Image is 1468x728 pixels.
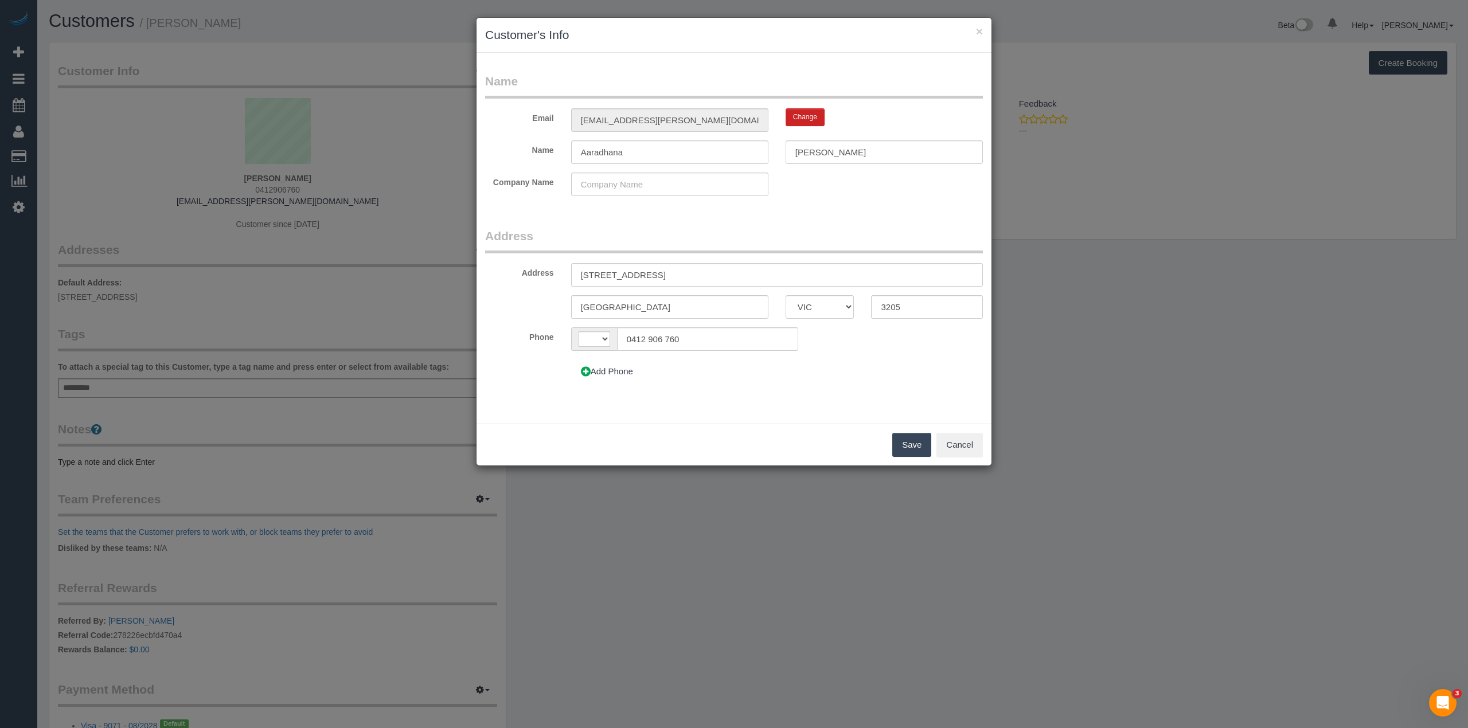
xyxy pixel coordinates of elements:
[477,327,563,343] label: Phone
[477,173,563,188] label: Company Name
[571,295,768,319] input: City
[477,263,563,279] label: Address
[485,26,983,44] h3: Customer's Info
[936,433,983,457] button: Cancel
[571,140,768,164] input: First Name
[871,295,983,319] input: Zip Code
[976,25,983,37] button: ×
[485,228,983,253] legend: Address
[571,359,643,383] button: Add Phone
[892,433,931,457] button: Save
[786,140,983,164] input: Last Name
[617,327,798,351] input: Phone
[571,173,768,196] input: Company Name
[485,73,983,99] legend: Name
[1453,689,1462,698] span: 3
[786,108,825,126] button: Change
[1429,689,1457,717] iframe: Intercom live chat
[477,18,991,465] sui-modal: Customer's Info
[477,108,563,124] label: Email
[477,140,563,156] label: Name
